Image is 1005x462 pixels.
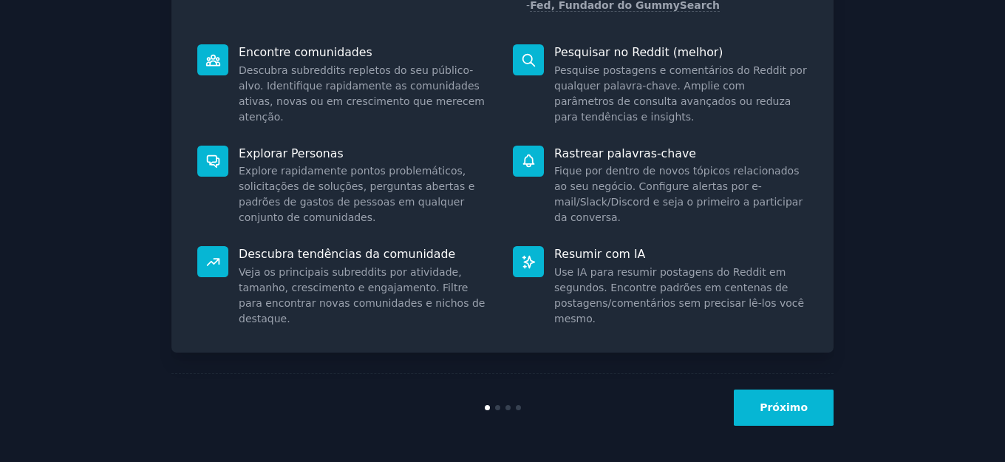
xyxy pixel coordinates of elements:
[239,247,455,261] font: Descubra tendências da comunidade
[239,64,485,123] font: Descubra subreddits repletos do seu público-alvo. Identifique rapidamente as comunidades ativas, ...
[239,165,474,223] font: Explore rapidamente pontos problemáticos, solicitações de soluções, perguntas abertas e padrões d...
[554,247,645,261] font: Resumir com IA
[554,165,803,223] font: Fique por dentro de novos tópicos relacionados ao seu negócio. Configure alertas por e-mail/Slack...
[554,266,804,325] font: Use IA para resumir postagens do Reddit em segundos. Encontre padrões em centenas de postagens/co...
[239,266,485,325] font: Veja os principais subreddits por atividade, tamanho, crescimento e engajamento. Filtre para enco...
[760,401,808,413] font: Próximo
[239,146,344,160] font: Explorar Personas
[734,390,834,426] button: Próximo
[554,64,807,123] font: Pesquise postagens e comentários do Reddit por qualquer palavra-chave. Amplie com parâmetros de c...
[239,45,372,59] font: Encontre comunidades
[554,45,723,59] font: Pesquisar no Reddit (melhor)
[554,146,696,160] font: Rastrear palavras-chave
